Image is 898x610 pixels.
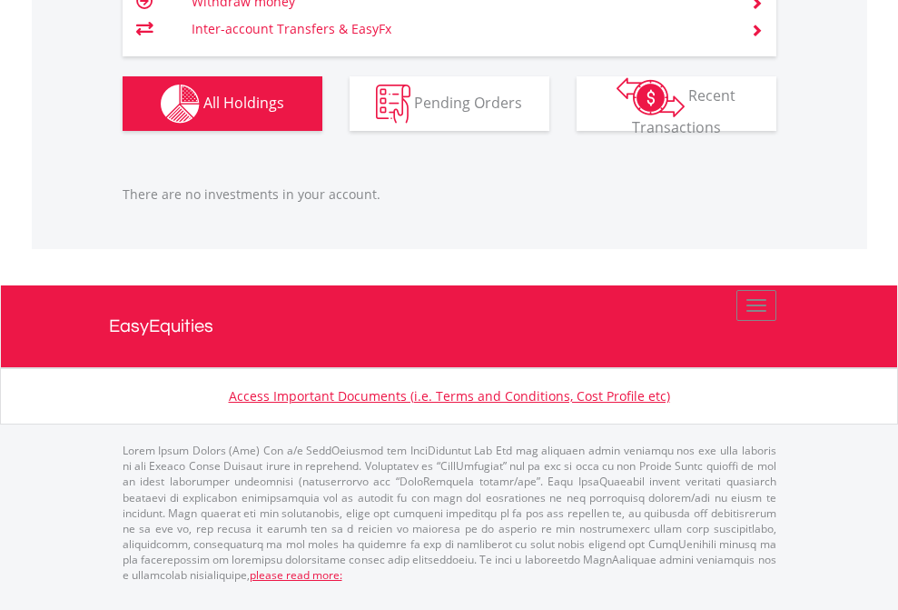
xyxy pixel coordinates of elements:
[123,185,776,204] p: There are no investments in your account.
[414,92,522,112] span: Pending Orders
[617,77,685,117] img: transactions-zar-wht.png
[123,76,322,131] button: All Holdings
[109,285,790,367] a: EasyEquities
[350,76,549,131] button: Pending Orders
[203,92,284,112] span: All Holdings
[123,443,776,583] p: Lorem Ipsum Dolors (Ame) Con a/e SeddOeiusmod tem InciDiduntut Lab Etd mag aliquaen admin veniamq...
[161,85,200,124] img: holdings-wht.png
[376,85,410,124] img: pending_instructions-wht.png
[192,15,728,43] td: Inter-account Transfers & EasyFx
[250,567,342,583] a: please read more:
[577,76,776,131] button: Recent Transactions
[229,387,670,405] a: Access Important Documents (i.e. Terms and Conditions, Cost Profile etc)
